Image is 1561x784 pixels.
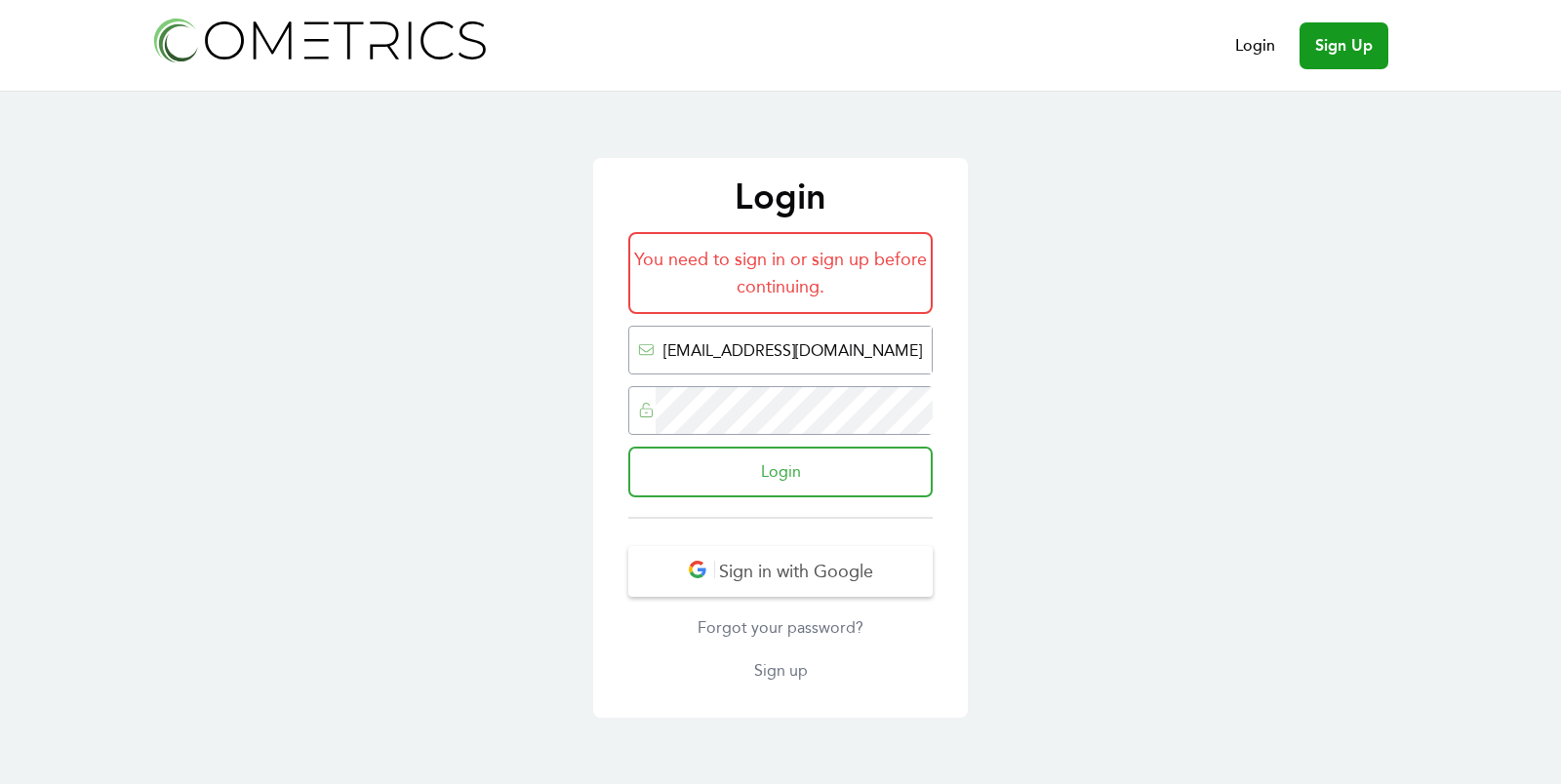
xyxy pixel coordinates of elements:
[613,177,948,216] p: Login
[1300,22,1388,69] a: Sign Up
[628,447,933,497] input: Login
[628,232,933,314] div: You need to sign in or sign up before continuing.
[628,659,933,683] a: Sign up
[628,616,933,640] a: Forgot your password?
[656,327,932,373] input: Email
[1235,34,1275,58] a: Login
[148,12,490,67] img: Cometrics logo
[628,546,933,597] button: Sign in with Google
